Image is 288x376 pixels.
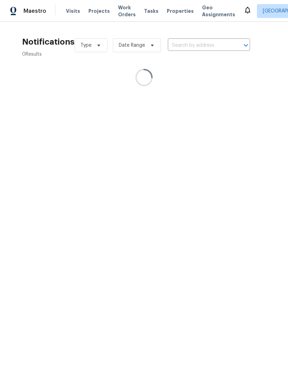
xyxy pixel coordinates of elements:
button: Open [241,40,251,50]
span: Work Orders [118,4,136,18]
input: Search by address [168,40,231,51]
span: Tasks [144,9,159,13]
span: Properties [167,8,194,15]
h2: Notifications [22,38,75,45]
span: Date Range [119,42,145,49]
div: 0 Results [22,51,75,58]
span: Projects [88,8,110,15]
span: Visits [66,8,80,15]
span: Type [80,42,92,49]
span: Geo Assignments [202,4,235,18]
span: Maestro [23,8,46,15]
